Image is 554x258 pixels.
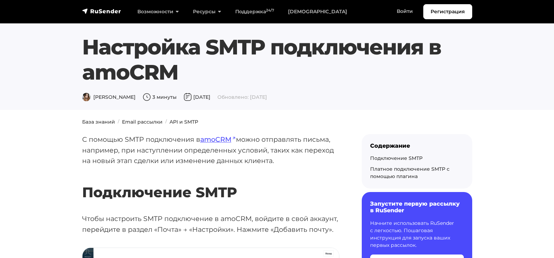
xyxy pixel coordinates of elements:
[228,5,281,19] a: Поддержка24/7
[217,94,267,100] span: Обновлено: [DATE]
[82,8,121,15] img: RuSender
[186,5,228,19] a: Ресурсы
[184,93,192,101] img: Дата публикации
[370,166,449,179] a: Платное подключение SMTP с помощью плагина
[370,220,464,249] p: Начните использовать RuSender с легкостью. Пошаговая инструкция для запуска ваших первых рассылок.
[78,118,476,126] nav: breadcrumb
[423,4,472,19] a: Регистрация
[370,142,464,149] div: Содержание
[82,94,136,100] span: [PERSON_NAME]
[170,119,198,125] a: API и SMTP
[130,5,186,19] a: Возможности
[370,155,423,161] a: Подключение SMTP
[82,35,472,85] h1: Настройка SMTP подключения в amoCRM
[143,94,177,100] span: 3 минуты
[266,8,274,13] sup: 24/7
[390,4,420,19] a: Войти
[370,200,464,214] h6: Запустите первую рассылку в RuSender
[200,135,236,143] a: amoCRM
[82,119,115,125] a: База знаний
[82,134,339,166] p: С помощью SMTP подключения в можно отправлять письма, например, при наступлении определенных усло...
[143,93,151,101] img: Время чтения
[122,119,163,125] a: Email рассылки
[82,213,339,235] p: Чтобы настроить SMTP подключение в amoCRM, войдите в свой аккаунт, перейдите в раздел «Почта» → «...
[184,94,210,100] span: [DATE]
[281,5,354,19] a: [DEMOGRAPHIC_DATA]
[82,163,339,201] h2: Подключение SMTP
